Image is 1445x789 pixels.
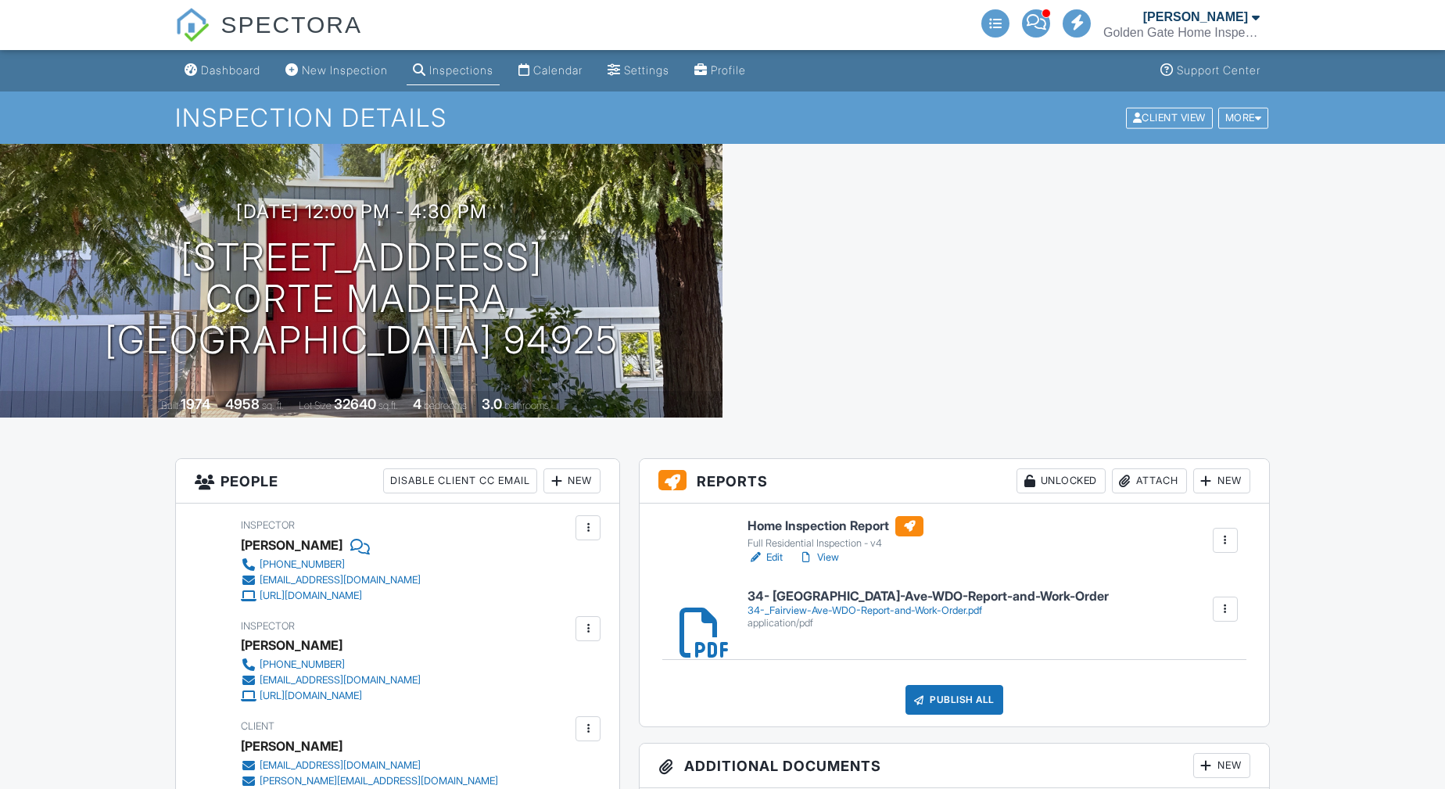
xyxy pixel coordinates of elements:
[299,400,332,411] span: Lot Size
[640,744,1269,788] h3: Additional Documents
[711,63,746,77] div: Profile
[260,690,362,702] div: [URL][DOMAIN_NAME]
[424,400,467,411] span: bedrooms
[181,396,210,412] div: 1974
[407,56,500,85] a: Inspections
[161,400,178,411] span: Built
[512,56,589,85] a: Calendar
[241,588,421,604] a: [URL][DOMAIN_NAME]
[225,396,260,412] div: 4958
[1193,468,1250,493] div: New
[241,557,421,572] a: [PHONE_NUMBER]
[241,533,342,557] div: [PERSON_NAME]
[241,688,421,704] a: [URL][DOMAIN_NAME]
[302,63,388,77] div: New Inspection
[201,63,260,77] div: Dashboard
[279,56,394,85] a: New Inspection
[260,674,421,687] div: [EMAIL_ADDRESS][DOMAIN_NAME]
[25,237,697,360] h1: [STREET_ADDRESS] Corte Madera, [GEOGRAPHIC_DATA] 94925
[1154,56,1267,85] a: Support Center
[241,734,342,758] div: [PERSON_NAME]
[504,400,549,411] span: bathrooms
[624,63,669,77] div: Settings
[260,759,421,772] div: [EMAIL_ADDRESS][DOMAIN_NAME]
[175,23,362,52] a: SPECTORA
[260,658,345,671] div: [PHONE_NUMBER]
[1177,63,1260,77] div: Support Center
[1143,9,1248,25] div: [PERSON_NAME]
[378,400,398,411] span: sq.ft.
[236,201,487,222] h3: [DATE] 12:00 pm - 4:30 pm
[241,657,421,672] a: [PHONE_NUMBER]
[1218,107,1269,128] div: More
[543,468,601,493] div: New
[221,8,362,41] span: SPECTORA
[260,775,498,787] div: [PERSON_NAME][EMAIL_ADDRESS][DOMAIN_NAME]
[241,720,274,732] span: Client
[748,550,783,565] a: Edit
[748,590,1109,604] h6: 34- [GEOGRAPHIC_DATA]-Ave-WDO-Report-and-Work-Order
[260,590,362,602] div: [URL][DOMAIN_NAME]
[175,104,1270,131] h1: Inspection Details
[905,685,1003,715] div: Publish All
[413,396,421,412] div: 4
[1193,753,1250,778] div: New
[383,468,537,493] div: Disable Client CC Email
[688,56,752,85] a: Profile
[748,537,923,550] div: Full Residential Inspection - v4
[241,633,342,657] div: [PERSON_NAME]
[1103,25,1260,41] div: Golden Gate Home Inspections
[176,459,619,504] h3: People
[748,590,1109,629] a: 34- [GEOGRAPHIC_DATA]-Ave-WDO-Report-and-Work-Order 34-_Fairview-Ave-WDO-Report-and-Work-Order.pd...
[260,558,345,571] div: [PHONE_NUMBER]
[601,56,676,85] a: Settings
[241,620,295,632] span: Inspector
[1126,107,1213,128] div: Client View
[798,550,839,565] a: View
[748,617,1109,629] div: application/pdf
[429,63,493,77] div: Inspections
[640,459,1269,504] h3: Reports
[748,516,923,536] h6: Home Inspection Report
[241,519,295,531] span: Inspector
[262,400,284,411] span: sq. ft.
[1124,111,1217,123] a: Client View
[1112,468,1187,493] div: Attach
[241,572,421,588] a: [EMAIL_ADDRESS][DOMAIN_NAME]
[241,758,498,773] a: [EMAIL_ADDRESS][DOMAIN_NAME]
[748,516,923,551] a: Home Inspection Report Full Residential Inspection - v4
[482,396,502,412] div: 3.0
[241,773,498,789] a: [PERSON_NAME][EMAIL_ADDRESS][DOMAIN_NAME]
[260,574,421,586] div: [EMAIL_ADDRESS][DOMAIN_NAME]
[241,672,421,688] a: [EMAIL_ADDRESS][DOMAIN_NAME]
[748,604,1109,617] div: 34-_Fairview-Ave-WDO-Report-and-Work-Order.pdf
[334,396,376,412] div: 32640
[1017,468,1106,493] div: Unlocked
[175,8,210,42] img: The Best Home Inspection Software - Spectora
[178,56,267,85] a: Dashboard
[533,63,583,77] div: Calendar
